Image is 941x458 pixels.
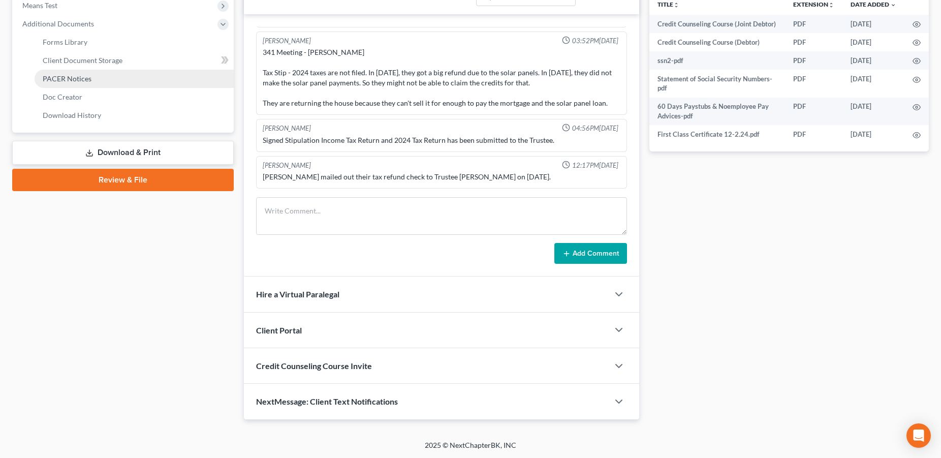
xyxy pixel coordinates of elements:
td: ssn2-pdf [649,51,785,70]
td: [DATE] [842,33,904,51]
span: Client Document Storage [43,56,122,65]
td: [DATE] [842,125,904,143]
span: Hire a Virtual Paralegal [256,289,339,299]
span: Means Test [22,1,57,10]
td: PDF [785,51,842,70]
div: Signed Stipulation Income Tax Return and 2024 Tax Return has been submitted to the Trustee. [263,135,620,145]
td: [DATE] [842,98,904,126]
td: [DATE] [842,51,904,70]
a: PACER Notices [35,70,234,88]
td: Statement of Social Security Numbers-pdf [649,70,785,98]
div: [PERSON_NAME] [263,36,311,46]
span: 12:17PM[DATE] [572,161,618,170]
a: Client Document Storage [35,51,234,70]
td: Credit Counseling Course (Debtor) [649,33,785,51]
div: [PERSON_NAME] [263,124,311,133]
td: 60 Days Paystubs & Noemployee Pay Advices-pdf [649,98,785,126]
a: Download History [35,106,234,125]
a: Date Added expand_more [851,1,896,8]
a: Extensionunfold_more [793,1,834,8]
td: PDF [785,70,842,98]
a: Download & Print [12,141,234,165]
td: PDF [785,125,842,143]
span: PACER Notices [43,74,91,83]
span: NextMessage: Client Text Notifications [256,396,398,406]
td: First Class Certificate 12-2.24.pdf [649,125,785,143]
td: Credit Counseling Course (Joint Debtor) [649,15,785,33]
i: unfold_more [828,2,834,8]
span: Client Portal [256,325,302,335]
td: [DATE] [842,70,904,98]
a: Forms Library [35,33,234,51]
td: [DATE] [842,15,904,33]
span: Additional Documents [22,19,94,28]
div: [PERSON_NAME] [263,161,311,170]
a: Titleunfold_more [657,1,679,8]
i: expand_more [890,2,896,8]
div: [PERSON_NAME] mailed out their tax refund check to Trustee [PERSON_NAME] on [DATE]. [263,172,620,182]
span: Doc Creator [43,93,82,101]
div: 341 Meeting - [PERSON_NAME] Tax Stip - 2024 taxes are not filed. In [DATE], they got a big refund... [263,47,620,108]
td: PDF [785,15,842,33]
i: unfold_more [673,2,679,8]
a: Doc Creator [35,88,234,106]
span: Credit Counseling Course Invite [256,361,372,371]
button: Add Comment [554,243,627,264]
div: Open Intercom Messenger [906,423,931,448]
td: PDF [785,98,842,126]
span: 04:56PM[DATE] [572,124,618,133]
span: 03:52PM[DATE] [572,36,618,46]
td: PDF [785,33,842,51]
span: Download History [43,111,101,119]
span: Forms Library [43,38,87,46]
a: Review & File [12,169,234,191]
